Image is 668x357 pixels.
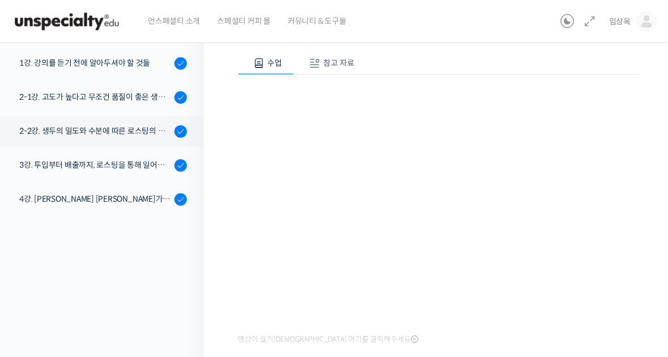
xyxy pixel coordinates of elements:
[19,91,171,103] div: 2-1강. 고도가 높다고 무조건 품질이 좋은 생두가 아닌 이유 (로스팅을 위한 생두 이론 Part 1)
[175,280,189,289] span: 설정
[19,159,171,171] div: 3강. 투입부터 배출까지, 로스팅을 통해 일어나는 화학적 변화를 알아야 로스팅이 보인다
[36,280,42,289] span: 홈
[19,193,171,205] div: 4강. [PERSON_NAME] [PERSON_NAME]가 [PERSON_NAME]하는 로스팅 머신의 관리 및 세팅 방법 - 프로밧, 기센
[75,263,146,291] a: 대화
[104,280,117,290] span: 대화
[323,58,354,68] span: 참고 자료
[609,16,631,27] span: 임상옥
[19,125,171,137] div: 2-2강. 생두의 밀도와 수분에 따른 로스팅의 변화 (로스팅을 위한 생두 이론 Part 2)
[19,57,171,69] div: 1강. 강의를 듣기 전에 알아두셔야 할 것들
[3,263,75,291] a: 홈
[267,58,282,68] span: 수업
[146,263,217,291] a: 설정
[238,335,418,344] span: 영상이 끊기[DEMOGRAPHIC_DATA] 여기를 클릭해주세요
